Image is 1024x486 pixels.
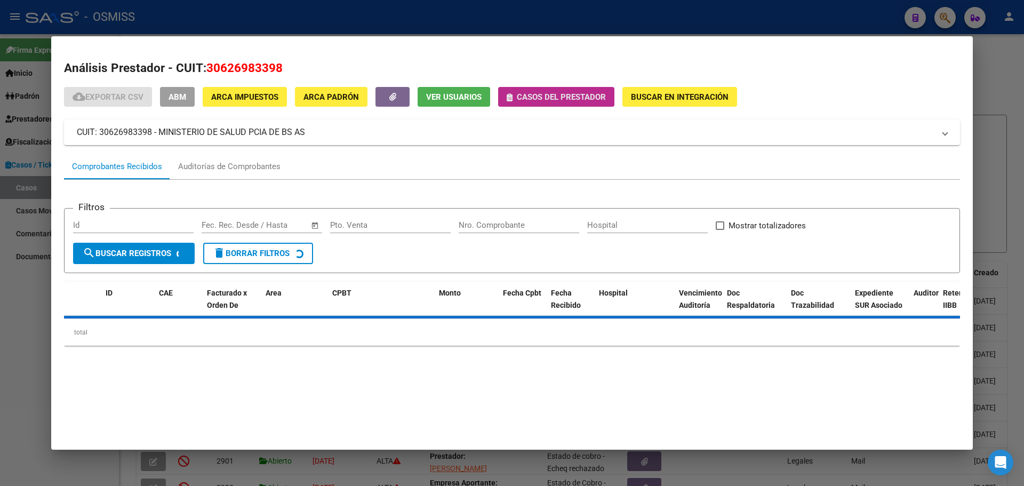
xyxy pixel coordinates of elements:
[213,249,290,258] span: Borrar Filtros
[622,87,737,107] button: Buscar en Integración
[418,87,490,107] button: Ver Usuarios
[727,289,775,309] span: Doc Respaldatoria
[675,282,723,329] datatable-header-cell: Vencimiento Auditoría
[787,282,851,329] datatable-header-cell: Doc Trazabilidad
[547,282,595,329] datatable-header-cell: Fecha Recibido
[73,243,195,264] button: Buscar Registros
[266,289,282,297] span: Area
[64,59,960,77] h2: Análisis Prestador - CUIT:
[77,126,934,139] mat-panel-title: CUIT: 30626983398 - MINISTERIO DE SALUD PCIA DE BS AS
[169,92,186,102] span: ABM
[303,92,359,102] span: ARCA Padrón
[914,289,945,297] span: Auditoria
[855,289,902,309] span: Expediente SUR Asociado
[202,220,245,230] input: Fecha inicio
[159,289,173,297] span: CAE
[723,282,787,329] datatable-header-cell: Doc Respaldatoria
[599,289,628,297] span: Hospital
[203,87,287,107] button: ARCA Impuestos
[517,92,606,102] span: Casos del prestador
[254,220,306,230] input: Fecha fin
[83,246,95,259] mat-icon: search
[595,282,675,329] datatable-header-cell: Hospital
[328,282,435,329] datatable-header-cell: CPBT
[155,282,203,329] datatable-header-cell: CAE
[729,219,806,232] span: Mostrar totalizadores
[83,249,171,258] span: Buscar Registros
[178,161,281,173] div: Auditorías de Comprobantes
[64,319,960,346] div: total
[943,289,978,309] span: Retencion IIBB
[261,282,328,329] datatable-header-cell: Area
[851,282,909,329] datatable-header-cell: Expediente SUR Asociado
[106,289,113,297] span: ID
[207,289,247,309] span: Facturado x Orden De
[499,282,547,329] datatable-header-cell: Fecha Cpbt
[503,289,541,297] span: Fecha Cpbt
[64,87,152,107] button: Exportar CSV
[679,289,722,309] span: Vencimiento Auditoría
[435,282,499,329] datatable-header-cell: Monto
[309,219,322,232] button: Open calendar
[939,282,981,329] datatable-header-cell: Retencion IIBB
[64,119,960,145] mat-expansion-panel-header: CUIT: 30626983398 - MINISTERIO DE SALUD PCIA DE BS AS
[631,92,729,102] span: Buscar en Integración
[498,87,614,107] button: Casos del prestador
[203,243,313,264] button: Borrar Filtros
[909,282,939,329] datatable-header-cell: Auditoria
[551,289,581,309] span: Fecha Recibido
[295,87,367,107] button: ARCA Padrón
[988,450,1013,475] div: Open Intercom Messenger
[426,92,482,102] span: Ver Usuarios
[101,282,155,329] datatable-header-cell: ID
[211,92,278,102] span: ARCA Impuestos
[332,289,351,297] span: CPBT
[73,92,143,102] span: Exportar CSV
[213,246,226,259] mat-icon: delete
[206,61,283,75] span: 30626983398
[72,161,162,173] div: Comprobantes Recibidos
[73,90,85,103] mat-icon: cloud_download
[439,289,461,297] span: Monto
[791,289,834,309] span: Doc Trazabilidad
[203,282,261,329] datatable-header-cell: Facturado x Orden De
[73,200,110,214] h3: Filtros
[160,87,195,107] button: ABM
